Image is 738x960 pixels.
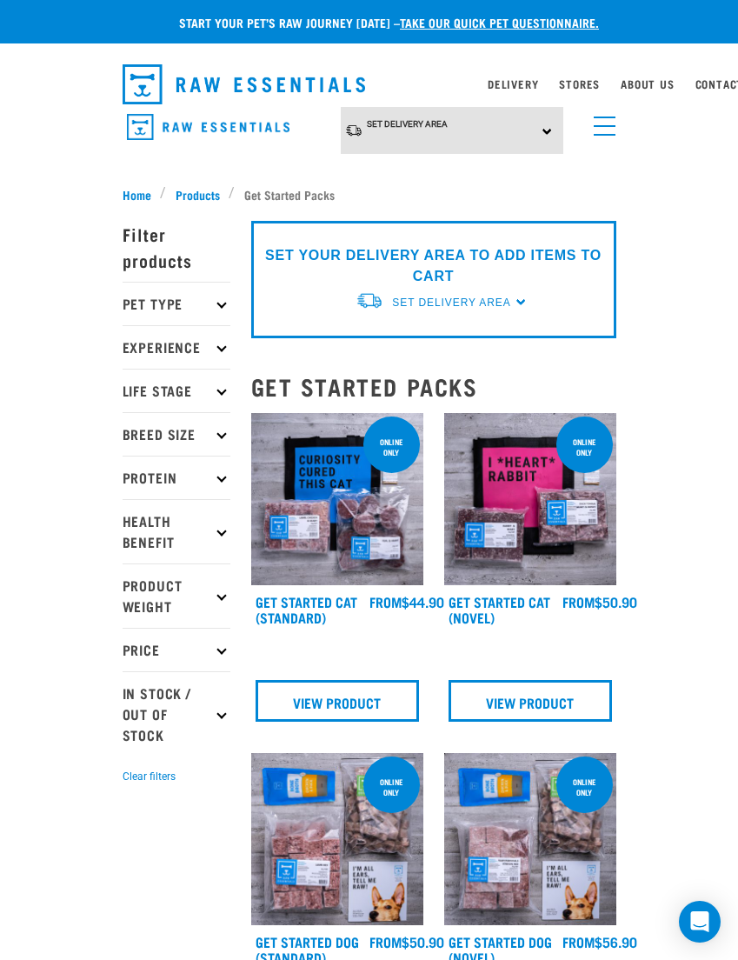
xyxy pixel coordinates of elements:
span: Set Delivery Area [367,119,448,129]
p: Experience [123,325,230,369]
a: Home [123,185,161,203]
span: Home [123,185,151,203]
a: take our quick pet questionnaire. [400,19,599,25]
p: Price [123,628,230,671]
p: Filter products [123,212,230,282]
img: Assortment Of Raw Essential Products For Cats Including, Blue And Black Tote Bag With "Curiosity ... [251,413,423,585]
p: Pet Type [123,282,230,325]
h2: Get Started Packs [251,373,616,400]
nav: breadcrumbs [123,185,616,203]
nav: dropdown navigation [109,57,630,111]
div: Open Intercom Messenger [679,901,721,943]
a: Products [166,185,229,203]
div: online only [363,769,420,805]
div: $56.90 [562,934,637,950]
a: View Product [256,680,419,722]
p: SET YOUR DELIVERY AREA TO ADD ITEMS TO CART [264,245,603,287]
img: Raw Essentials Logo [123,64,366,104]
p: Health Benefit [123,499,230,563]
a: View Product [449,680,612,722]
img: NSP Dog Novel Update [444,753,616,925]
img: NSP Dog Standard Update [251,753,423,925]
p: In Stock / Out Of Stock [123,671,230,757]
button: Clear filters [123,769,176,784]
img: van-moving.png [345,123,362,137]
div: $50.90 [562,594,637,610]
span: FROM [562,597,595,605]
div: $44.90 [369,594,444,610]
span: FROM [369,597,402,605]
span: Products [176,185,220,203]
a: Stores [559,81,600,87]
img: Raw Essentials Logo [127,114,289,141]
img: Assortment Of Raw Essential Products For Cats Including, Pink And Black Tote Bag With "I *Heart* ... [444,413,616,585]
span: FROM [562,937,595,945]
p: Product Weight [123,563,230,628]
div: $50.90 [369,934,444,950]
div: online only [556,769,613,805]
a: Get Started Cat (Standard) [256,597,357,621]
span: Set Delivery Area [392,297,510,309]
span: FROM [369,937,402,945]
p: Life Stage [123,369,230,412]
p: Protein [123,456,230,499]
a: Get Started Cat (Novel) [449,597,550,621]
img: van-moving.png [356,291,383,310]
p: Breed Size [123,412,230,456]
a: menu [585,106,616,137]
div: online only [363,429,420,465]
div: online only [556,429,613,465]
a: About Us [621,81,674,87]
a: Delivery [488,81,538,87]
